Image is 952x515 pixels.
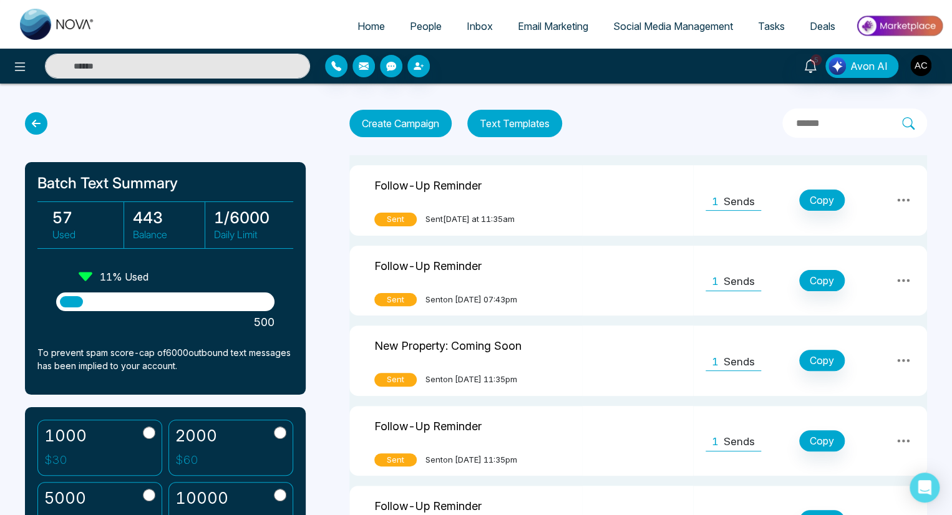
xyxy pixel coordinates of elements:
[799,430,845,451] button: Copy
[349,165,927,236] tr: Follow-Up ReminderSentSent[DATE] at 11:35am1SendsCopy
[52,227,124,242] p: Used
[357,20,385,32] span: Home
[133,208,204,227] h3: 443
[910,55,931,76] img: User Avatar
[425,373,517,386] span: Sent on [DATE] 11:35pm
[810,20,835,32] span: Deals
[712,194,719,210] span: 1
[712,434,719,450] span: 1
[854,12,945,40] img: Market-place.gif
[758,20,785,32] span: Tasks
[724,434,755,450] p: Sends
[601,14,746,38] a: Social Media Management
[349,246,927,316] tr: Follow-Up ReminderSentSenton [DATE] 07:43pm1SendsCopy
[37,175,293,193] h1: Batch Text Summary
[374,293,417,307] span: Sent
[44,489,86,508] h2: 5000
[795,54,825,76] a: 5
[374,175,482,194] p: Follow-Up Reminder
[274,489,286,501] input: 10000$300
[133,227,204,242] p: Balance
[374,373,417,387] span: Sent
[410,20,442,32] span: People
[746,14,797,38] a: Tasks
[349,406,927,476] tr: Follow-Up ReminderSentSenton [DATE] 11:35pm1SendsCopy
[454,14,505,38] a: Inbox
[374,495,482,514] p: Follow-Up Reminder
[724,274,755,290] p: Sends
[850,59,888,74] span: Avon AI
[100,269,148,284] p: 11 % Used
[143,489,155,501] input: 5000$150
[214,227,286,242] p: Daily Limit
[724,194,755,210] p: Sends
[910,473,940,503] div: Open Intercom Messenger
[52,208,124,227] h3: 57
[175,426,217,445] h2: 2000
[712,274,719,290] span: 1
[56,314,274,330] p: 500
[467,20,493,32] span: Inbox
[797,14,848,38] a: Deals
[175,489,228,508] h2: 10000
[349,325,927,396] tr: New Property: Coming SoonSentSenton [DATE] 11:35pm1SendsCopy
[37,346,293,372] p: To prevent spam score-cap of 6000 outbound text messages has been implied to your account.
[828,57,846,75] img: Lead Flow
[799,350,845,371] button: Copy
[425,213,515,226] span: Sent [DATE] at 11:35am
[712,354,719,370] span: 1
[44,451,87,469] p: $ 30
[505,14,601,38] a: Email Marketing
[349,110,452,137] button: Create Campaign
[825,54,898,78] button: Avon AI
[613,20,733,32] span: Social Media Management
[425,294,517,306] span: Sent on [DATE] 07:43pm
[467,110,562,137] button: Text Templates
[345,14,397,38] a: Home
[374,335,522,354] p: New Property: Coming Soon
[175,451,217,469] p: $ 60
[374,453,417,467] span: Sent
[143,426,155,439] input: 1000$30
[374,213,417,226] span: Sent
[274,426,286,439] input: 2000$60
[374,255,482,274] p: Follow-Up Reminder
[397,14,454,38] a: People
[20,9,95,40] img: Nova CRM Logo
[724,354,755,370] p: Sends
[799,270,845,291] button: Copy
[810,54,822,65] span: 5
[214,208,286,227] h3: 1 / 6000
[518,20,588,32] span: Email Marketing
[799,190,845,211] button: Copy
[425,454,517,466] span: Sent on [DATE] 11:35pm
[374,415,482,435] p: Follow-Up Reminder
[44,426,87,445] h2: 1000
